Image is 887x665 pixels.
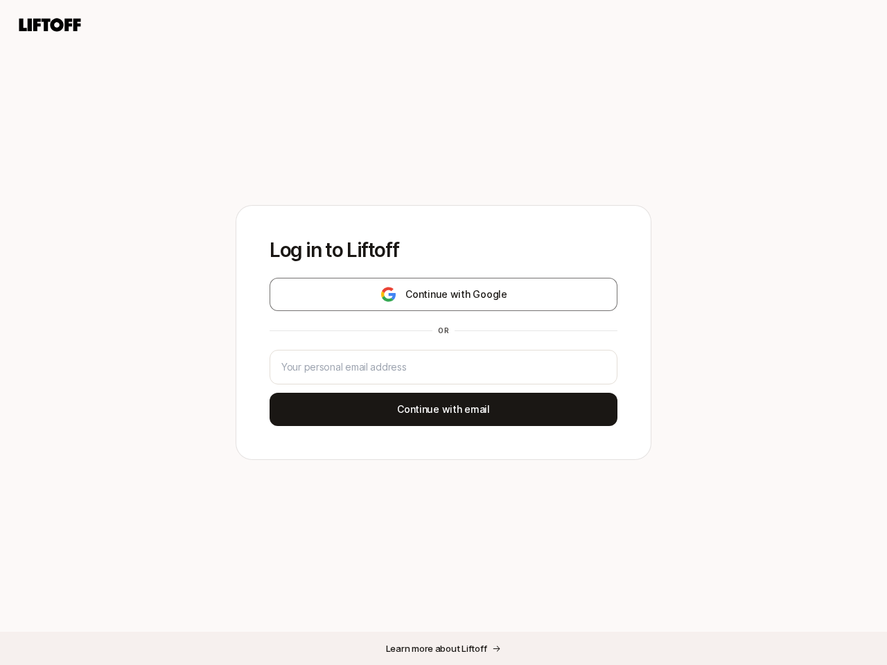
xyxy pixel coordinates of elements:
[380,286,397,303] img: google-logo
[270,393,617,426] button: Continue with email
[432,325,455,336] div: or
[270,278,617,311] button: Continue with Google
[281,359,606,375] input: Your personal email address
[270,239,617,261] p: Log in to Liftoff
[375,636,513,661] button: Learn more about Liftoff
